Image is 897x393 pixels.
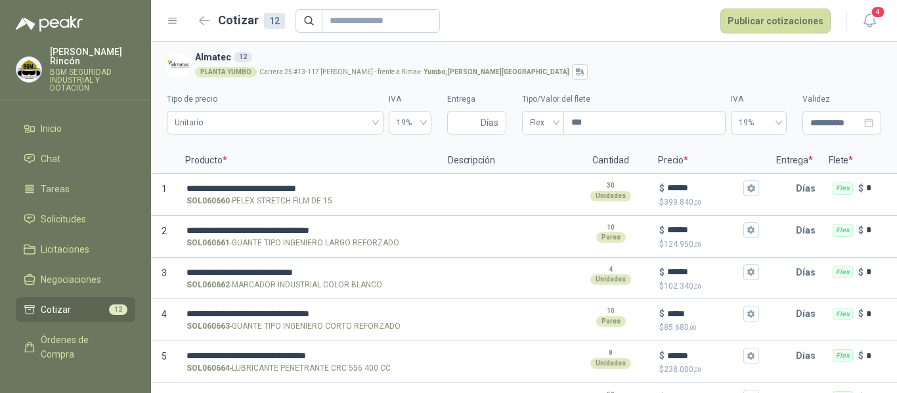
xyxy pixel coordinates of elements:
[162,268,167,278] span: 3
[16,327,135,367] a: Órdenes de Compra
[16,267,135,292] a: Negociaciones
[768,148,821,174] p: Entrega
[16,16,83,31] img: Logo peakr
[16,146,135,171] a: Chat
[389,93,431,106] label: IVA
[41,272,101,287] span: Negociaciones
[743,222,759,238] button: $$124.950,00
[218,11,285,30] h2: Cotizar
[743,348,759,363] button: $$238.000,00
[50,68,135,92] p: BGM SEGURIDAD INDUSTRIAL Y DOTACIÓN
[186,320,401,333] p: - GUANTE TIPO INGENIERO CORTO REFORZADO
[41,121,62,136] span: Inicio
[739,113,779,133] span: 19%
[481,112,498,134] span: Días
[177,148,440,174] p: Producto
[659,280,759,293] p: $
[186,184,431,194] input: SOL060660-PELEX STRETCH FILM DE 15
[447,93,506,106] label: Entrega
[41,152,60,166] span: Chat
[234,52,252,62] div: 12
[664,197,701,207] span: 399.840
[596,232,626,243] div: Pares
[659,181,665,196] p: $
[41,333,123,362] span: Órdenes de Compra
[689,324,697,331] span: ,00
[162,351,167,362] span: 5
[186,226,431,236] input: SOL060661-GUANTE TIPO INGENIERO LARGO REFORZADO
[858,306,864,321] p: $
[186,320,230,333] strong: SOL060663
[186,195,332,207] p: - PELEX STRETCH FILM DE 15
[858,348,864,363] p: $
[162,309,167,320] span: 4
[833,266,853,279] div: Flex
[858,9,881,33] button: 4
[833,224,853,237] div: Flex
[16,176,135,201] a: Tareas
[41,242,89,257] span: Licitaciones
[858,223,864,238] p: $
[693,366,701,373] span: ,00
[162,184,167,194] span: 1
[424,68,569,75] strong: Yumbo , [PERSON_NAME][GEOGRAPHIC_DATA]
[659,321,759,334] p: $
[693,283,701,290] span: ,00
[667,309,741,319] input: $$85.680,00
[186,268,431,278] input: SOL060662-MARCADOR INDUSTRIAL COLOR BLANCO
[607,180,615,191] p: 30
[609,348,613,358] p: 8
[731,93,787,106] label: IVA
[41,302,71,317] span: Cotizar
[186,362,391,375] p: - LUBRICANTE PENETRANTE CRC 556 400 CC
[659,265,665,279] p: $
[659,306,665,321] p: $
[667,267,741,277] input: $$102.340,00
[833,308,853,321] div: Flex
[16,207,135,232] a: Solicitudes
[571,148,650,174] p: Cantidad
[16,116,135,141] a: Inicio
[858,181,864,196] p: $
[667,351,741,361] input: $$238.000,00
[186,351,431,361] input: SOL060664-LUBRICANTE PENETRANTE CRC 556 400 CC
[609,264,613,275] p: 4
[720,9,831,33] button: Publicar cotizaciones
[607,306,615,316] p: 10
[109,304,127,315] span: 12
[659,196,759,209] p: $
[522,93,726,106] label: Tipo/Valor del flete
[162,226,167,236] span: 2
[167,54,190,77] img: Company Logo
[833,349,853,362] div: Flex
[50,47,135,66] p: [PERSON_NAME] Rincón
[743,306,759,321] button: $$85.680,00
[16,57,41,82] img: Company Logo
[16,237,135,262] a: Licitaciones
[664,239,701,249] span: 124.950
[41,212,86,226] span: Solicitudes
[871,6,885,18] span: 4
[186,279,382,291] p: - MARCADOR INDUSTRIAL COLOR BLANCO
[530,113,556,133] span: Flex
[195,50,876,64] h3: Almatec
[796,175,821,201] p: Días
[659,348,665,363] p: $
[833,182,853,195] div: Flex
[659,223,665,238] p: $
[650,148,768,174] p: Precio
[743,264,759,280] button: $$102.340,00
[596,316,626,327] div: Pares
[186,279,230,291] strong: SOL060662
[802,93,881,106] label: Validez
[796,259,821,285] p: Días
[664,365,701,374] span: 238.000
[590,358,631,369] div: Unidades
[590,274,631,285] div: Unidades
[858,265,864,279] p: $
[796,300,821,327] p: Días
[796,217,821,243] p: Días
[659,238,759,251] p: $
[186,195,230,207] strong: SOL060660
[175,113,376,133] span: Unitario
